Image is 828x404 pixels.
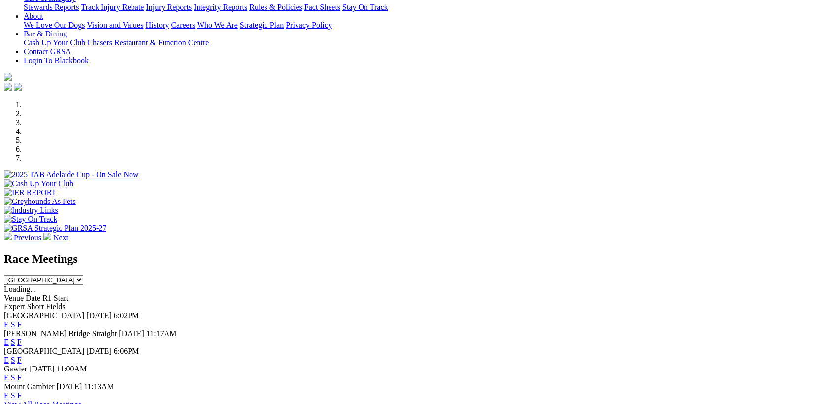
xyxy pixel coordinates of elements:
[240,21,284,29] a: Strategic Plan
[4,179,73,188] img: Cash Up Your Club
[146,329,177,337] span: 11:17AM
[24,12,43,20] a: About
[4,234,43,242] a: Previous
[119,329,144,337] span: [DATE]
[11,391,15,400] a: S
[286,21,332,29] a: Privacy Policy
[81,3,144,11] a: Track Injury Rebate
[4,170,139,179] img: 2025 TAB Adelaide Cup - On Sale Now
[4,329,117,337] span: [PERSON_NAME] Bridge Straight
[46,303,65,311] span: Fields
[24,21,85,29] a: We Love Our Dogs
[4,373,9,382] a: E
[87,38,209,47] a: Chasers Restaurant & Function Centre
[43,234,68,242] a: Next
[57,365,87,373] span: 11:00AM
[14,234,41,242] span: Previous
[114,347,139,355] span: 6:06PM
[43,233,51,240] img: chevron-right-pager-white.svg
[4,311,84,320] span: [GEOGRAPHIC_DATA]
[29,365,55,373] span: [DATE]
[24,21,824,30] div: About
[11,320,15,329] a: S
[87,21,143,29] a: Vision and Values
[4,215,57,224] img: Stay On Track
[342,3,388,11] a: Stay On Track
[114,311,139,320] span: 6:02PM
[26,294,40,302] span: Date
[11,356,15,364] a: S
[24,56,89,65] a: Login To Blackbook
[145,21,169,29] a: History
[24,38,824,47] div: Bar & Dining
[24,3,79,11] a: Stewards Reports
[4,382,55,391] span: Mount Gambier
[171,21,195,29] a: Careers
[4,391,9,400] a: E
[4,197,76,206] img: Greyhounds As Pets
[17,356,22,364] a: F
[304,3,340,11] a: Fact Sheets
[4,294,24,302] span: Venue
[197,21,238,29] a: Who We Are
[4,285,36,293] span: Loading...
[4,320,9,329] a: E
[24,30,67,38] a: Bar & Dining
[17,338,22,346] a: F
[84,382,114,391] span: 11:13AM
[53,234,68,242] span: Next
[17,320,22,329] a: F
[4,356,9,364] a: E
[57,382,82,391] span: [DATE]
[14,83,22,91] img: twitter.svg
[194,3,247,11] a: Integrity Reports
[249,3,302,11] a: Rules & Policies
[4,303,25,311] span: Expert
[4,338,9,346] a: E
[86,311,112,320] span: [DATE]
[4,252,824,266] h2: Race Meetings
[42,294,68,302] span: R1 Start
[24,38,85,47] a: Cash Up Your Club
[11,373,15,382] a: S
[17,373,22,382] a: F
[24,47,71,56] a: Contact GRSA
[4,365,27,373] span: Gawler
[17,391,22,400] a: F
[4,188,56,197] img: IER REPORT
[4,206,58,215] img: Industry Links
[4,73,12,81] img: logo-grsa-white.png
[4,233,12,240] img: chevron-left-pager-white.svg
[4,347,84,355] span: [GEOGRAPHIC_DATA]
[24,3,824,12] div: Care & Integrity
[11,338,15,346] a: S
[27,303,44,311] span: Short
[86,347,112,355] span: [DATE]
[146,3,192,11] a: Injury Reports
[4,83,12,91] img: facebook.svg
[4,224,106,233] img: GRSA Strategic Plan 2025-27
